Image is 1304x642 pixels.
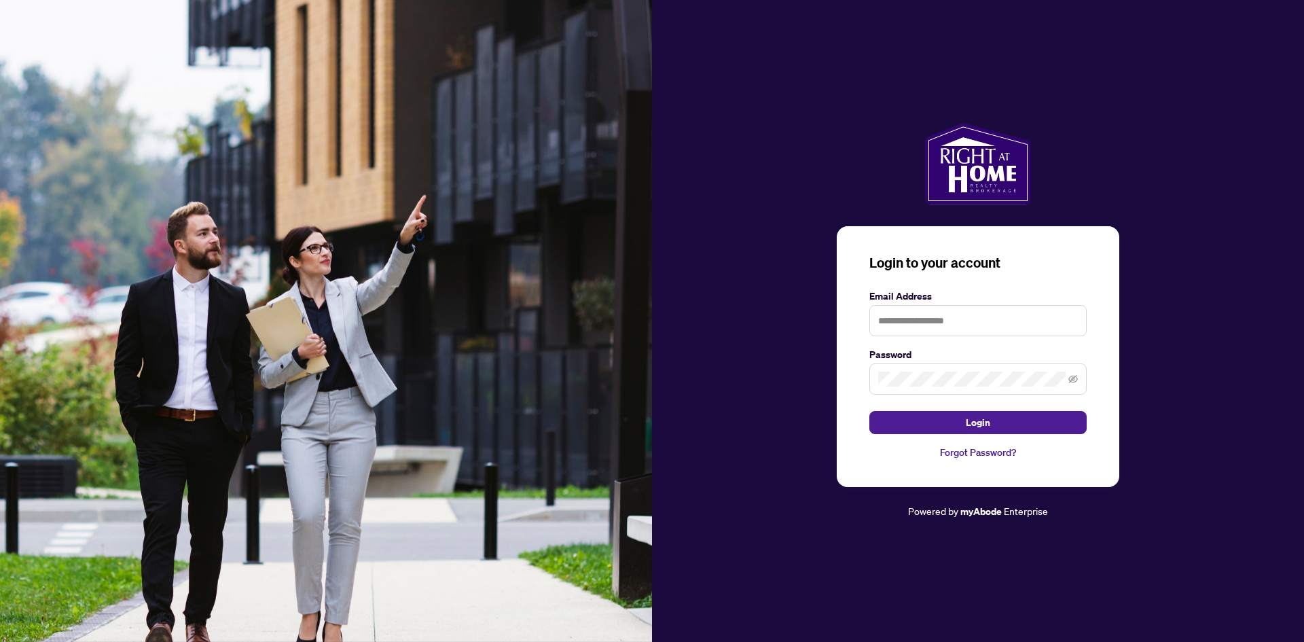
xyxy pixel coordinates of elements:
a: myAbode [960,504,1002,519]
button: Login [869,411,1087,434]
img: ma-logo [925,123,1030,204]
span: Login [966,412,990,433]
label: Password [869,347,1087,362]
span: Enterprise [1004,505,1048,517]
a: Forgot Password? [869,445,1087,460]
label: Email Address [869,289,1087,304]
span: Powered by [908,505,958,517]
h3: Login to your account [869,253,1087,272]
span: eye-invisible [1068,374,1078,384]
